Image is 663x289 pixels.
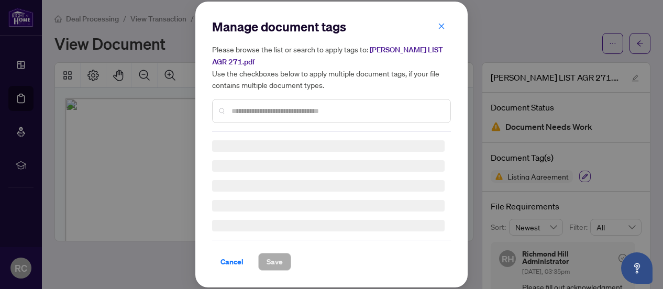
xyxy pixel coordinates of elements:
span: Cancel [220,253,244,270]
h5: Please browse the list or search to apply tags to: Use the checkboxes below to apply multiple doc... [212,43,451,91]
h2: Manage document tags [212,18,451,35]
span: close [438,23,445,30]
button: Open asap [621,252,653,284]
button: Cancel [212,253,252,271]
button: Save [258,253,291,271]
